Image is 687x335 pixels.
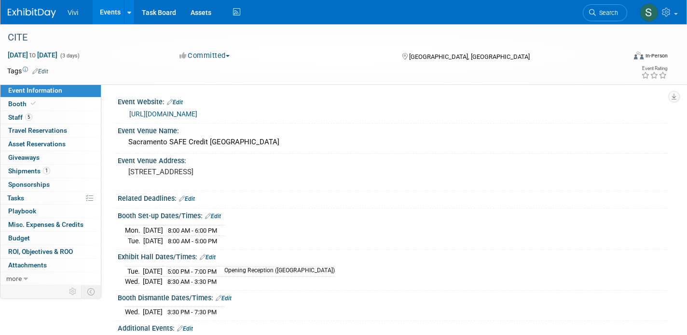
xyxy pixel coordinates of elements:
span: to [28,51,37,59]
span: 8:30 AM - 3:30 PM [167,278,217,285]
a: Edit [32,68,48,75]
span: 1 [43,167,50,174]
span: Shipments [8,167,50,175]
td: Opening Reception ([GEOGRAPHIC_DATA]) [219,266,335,277]
a: more [0,272,101,285]
span: 8:00 AM - 6:00 PM [168,227,217,234]
td: [DATE] [143,266,163,277]
td: Tue. [125,266,143,277]
td: Wed. [125,307,143,317]
div: Additional Events: [118,321,668,334]
span: Attachments [8,261,47,269]
img: ExhibitDay [8,8,56,18]
div: Event Format [570,50,668,65]
a: Budget [0,232,101,245]
span: 3:30 PM - 7:30 PM [167,308,217,316]
span: Vivi [68,9,78,16]
a: Asset Reservations [0,138,101,151]
a: Tasks [0,192,101,205]
td: Personalize Event Tab Strip [65,285,82,298]
td: [DATE] [143,225,163,236]
span: [GEOGRAPHIC_DATA], [GEOGRAPHIC_DATA] [409,53,530,60]
span: Event Information [8,86,62,94]
span: (3 days) [59,53,80,59]
td: [DATE] [143,307,163,317]
span: Asset Reservations [8,140,66,148]
span: Tasks [7,194,24,202]
span: Budget [8,234,30,242]
td: Tue. [125,236,143,246]
a: Travel Reservations [0,124,101,137]
a: Attachments [0,259,101,272]
i: Booth reservation complete [31,101,36,106]
span: Staff [8,113,32,121]
a: Booth [0,98,101,111]
div: CITE [4,29,611,46]
div: Booth Dismantle Dates/Times: [118,291,668,303]
a: Playbook [0,205,101,218]
div: Event Website: [118,95,668,107]
td: Toggle Event Tabs [82,285,101,298]
span: Playbook [8,207,36,215]
a: Giveaways [0,151,101,164]
a: Event Information [0,84,101,97]
a: Edit [205,213,221,220]
a: Search [583,4,627,21]
a: Edit [200,254,216,261]
a: Sponsorships [0,178,101,191]
span: Sponsorships [8,181,50,188]
a: Staff5 [0,111,101,124]
td: Wed. [125,277,143,287]
div: Exhibit Hall Dates/Times: [118,250,668,262]
td: Mon. [125,225,143,236]
div: Event Venue Name: [118,124,668,136]
span: ROI, Objectives & ROO [8,248,73,255]
div: Event Rating [641,66,667,71]
a: Edit [177,325,193,332]
img: Sara Membreno [640,3,658,22]
span: Booth [8,100,38,108]
a: Edit [179,195,195,202]
td: [DATE] [143,236,163,246]
a: Edit [216,295,232,302]
pre: [STREET_ADDRESS] [128,167,336,176]
span: 5:00 PM - 7:00 PM [167,268,217,275]
a: Shipments1 [0,165,101,178]
span: 8:00 AM - 5:00 PM [168,237,217,245]
a: Edit [167,99,183,106]
img: Format-Inperson.png [634,52,644,59]
div: Event Venue Address: [118,154,668,166]
div: In-Person [645,52,668,59]
td: [DATE] [143,277,163,287]
span: Search [596,9,618,16]
span: Misc. Expenses & Credits [8,221,83,228]
span: Travel Reservations [8,126,67,134]
td: Tags [7,66,48,76]
div: Sacramento SAFE Credit [GEOGRAPHIC_DATA] [125,135,660,150]
button: Committed [176,51,234,61]
a: ROI, Objectives & ROO [0,245,101,258]
span: 5 [25,113,32,121]
a: Misc. Expenses & Credits [0,218,101,231]
div: Related Deadlines: [118,191,668,204]
span: more [6,275,22,282]
div: Booth Set-up Dates/Times: [118,209,668,221]
span: [DATE] [DATE] [7,51,58,59]
span: Giveaways [8,154,40,161]
a: [URL][DOMAIN_NAME] [129,110,197,118]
